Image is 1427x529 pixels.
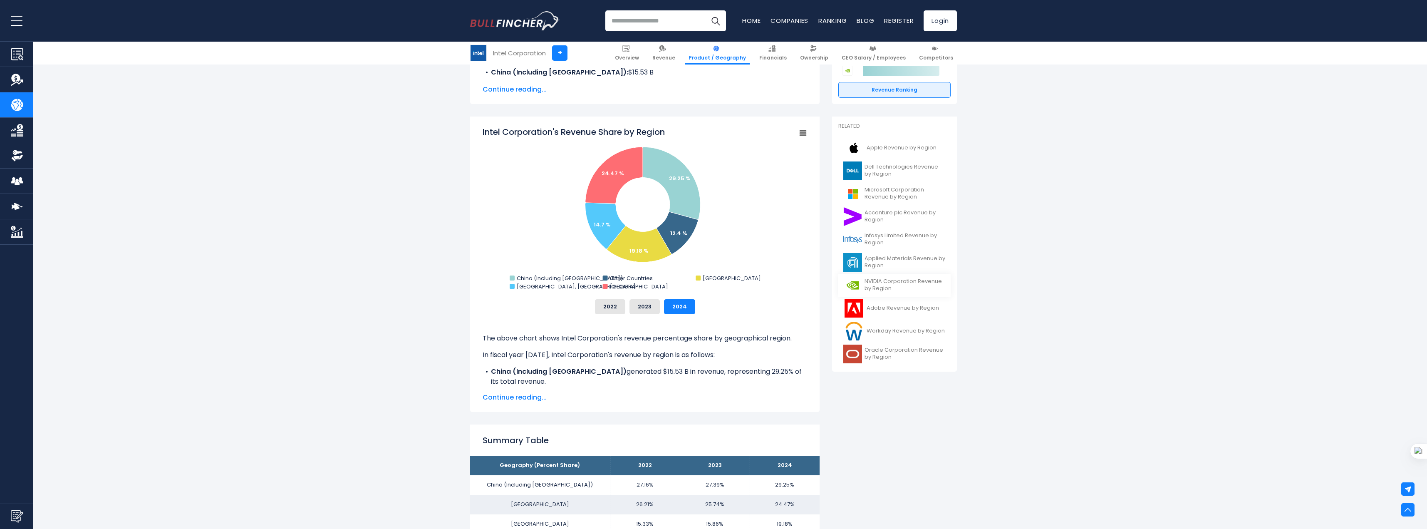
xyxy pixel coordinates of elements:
[517,283,636,291] text: [GEOGRAPHIC_DATA], [GEOGRAPHIC_DATA]
[843,207,862,226] img: ACN logo
[483,327,807,487] div: The for Intel Corporation is the China (Including [GEOGRAPHIC_DATA]), which represents 29.25% of ...
[680,456,750,475] th: 2023
[838,274,951,297] a: NVIDIA Corporation Revenue by Region
[770,16,808,25] a: Companies
[838,343,951,365] a: Oracle Corporation Revenue by Region
[493,48,546,58] div: Intel Corporation
[838,137,951,159] a: Apple Revenue by Region
[664,299,695,314] button: 2024
[470,456,610,475] th: Geography (Percent Share)
[842,66,852,76] img: NVIDIA Corporation competitors logo
[610,456,680,475] th: 2022
[483,333,807,343] p: The above chart shows Intel Corporation's revenue percentage share by geographical region.
[750,456,820,475] th: 2024
[629,247,649,255] text: 19.18 %
[669,174,691,182] text: 29.25 %
[818,16,847,25] a: Ranking
[610,475,680,495] td: 27.16%
[843,253,862,272] img: AMAT logo
[680,495,750,514] td: 25.74%
[865,255,946,269] span: Applied Materials Revenue by Region
[865,186,946,201] span: Microsoft Corporation Revenue by Region
[796,42,832,65] a: Ownership
[470,11,560,30] img: Bullfincher logo
[867,144,936,151] span: Apple Revenue by Region
[470,475,610,495] td: China (Including [GEOGRAPHIC_DATA])
[838,320,951,343] a: Workday Revenue by Region
[471,45,486,61] img: INTC logo
[838,205,951,228] a: Accenture plc Revenue by Region
[843,139,864,157] img: AAPL logo
[843,161,862,180] img: DELL logo
[491,77,548,87] b: Other Countries:
[838,123,951,130] p: Related
[610,283,668,291] text: [GEOGRAPHIC_DATA]
[919,55,953,61] span: Competitors
[11,149,23,162] img: Ownership
[838,82,951,98] a: Revenue Ranking
[842,55,906,61] span: CEO Salary / Employees
[838,228,951,251] a: Infosys Limited Revenue by Region
[652,55,675,61] span: Revenue
[857,16,874,25] a: Blog
[483,77,807,87] li: $6.58 B
[843,299,864,318] img: ADBE logo
[915,42,957,65] a: Competitors
[483,67,807,77] li: $15.53 B
[610,495,680,514] td: 26.21%
[865,209,946,224] span: Accenture plc Revenue by Region
[629,299,660,314] button: 2023
[865,164,946,178] span: Dell Technologies Revenue by Region
[610,274,653,282] text: Other Countries
[615,55,639,61] span: Overview
[759,55,787,61] span: Financials
[865,278,946,292] span: NVIDIA Corporation Revenue by Region
[838,251,951,274] a: Applied Materials Revenue by Region
[838,42,909,65] a: CEO Salary / Employees
[800,55,828,61] span: Ownership
[685,42,750,65] a: Product / Geography
[470,11,560,30] a: Go to homepage
[865,347,946,361] span: Oracle Corporation Revenue by Region
[680,475,750,495] td: 27.39%
[750,495,820,514] td: 24.47%
[843,276,862,295] img: NVDA logo
[703,274,761,282] text: [GEOGRAPHIC_DATA]
[756,42,790,65] a: Financials
[483,350,807,360] p: In fiscal year [DATE], Intel Corporation's revenue by region is as follows:
[483,367,807,387] li: generated $15.53 B in revenue, representing 29.25% of its total revenue.
[843,322,864,340] img: WDAY logo
[867,328,945,335] span: Workday Revenue by Region
[838,297,951,320] a: Adobe Revenue by Region
[483,387,807,397] li: generated $6.58 B in revenue, representing 12.4% of its total revenue.
[750,475,820,495] td: 29.25%
[470,495,610,514] td: [GEOGRAPHIC_DATA]
[838,182,951,205] a: Microsoft Corporation Revenue by Region
[649,42,679,65] a: Revenue
[670,229,687,237] text: 12.4 %
[491,367,627,376] b: China (Including [GEOGRAPHIC_DATA])
[602,169,624,177] text: 24.47 %
[483,126,665,138] tspan: Intel Corporation's Revenue Share by Region
[483,392,807,402] span: Continue reading...
[843,230,862,249] img: INFY logo
[838,159,951,182] a: Dell Technologies Revenue by Region
[689,55,746,61] span: Product / Geography
[483,84,807,94] span: Continue reading...
[611,42,643,65] a: Overview
[517,274,623,282] text: China (Including [GEOGRAPHIC_DATA])
[595,299,625,314] button: 2022
[865,232,946,246] span: Infosys Limited Revenue by Region
[884,16,914,25] a: Register
[843,345,862,363] img: ORCL logo
[843,184,862,203] img: MSFT logo
[552,45,567,61] a: +
[924,10,957,31] a: Login
[742,16,761,25] a: Home
[491,67,628,77] b: China (Including [GEOGRAPHIC_DATA]):
[491,387,546,396] b: Other Countries
[483,126,807,293] svg: Intel Corporation's Revenue Share by Region
[867,305,939,312] span: Adobe Revenue by Region
[705,10,726,31] button: Search
[594,221,611,228] text: 14.7 %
